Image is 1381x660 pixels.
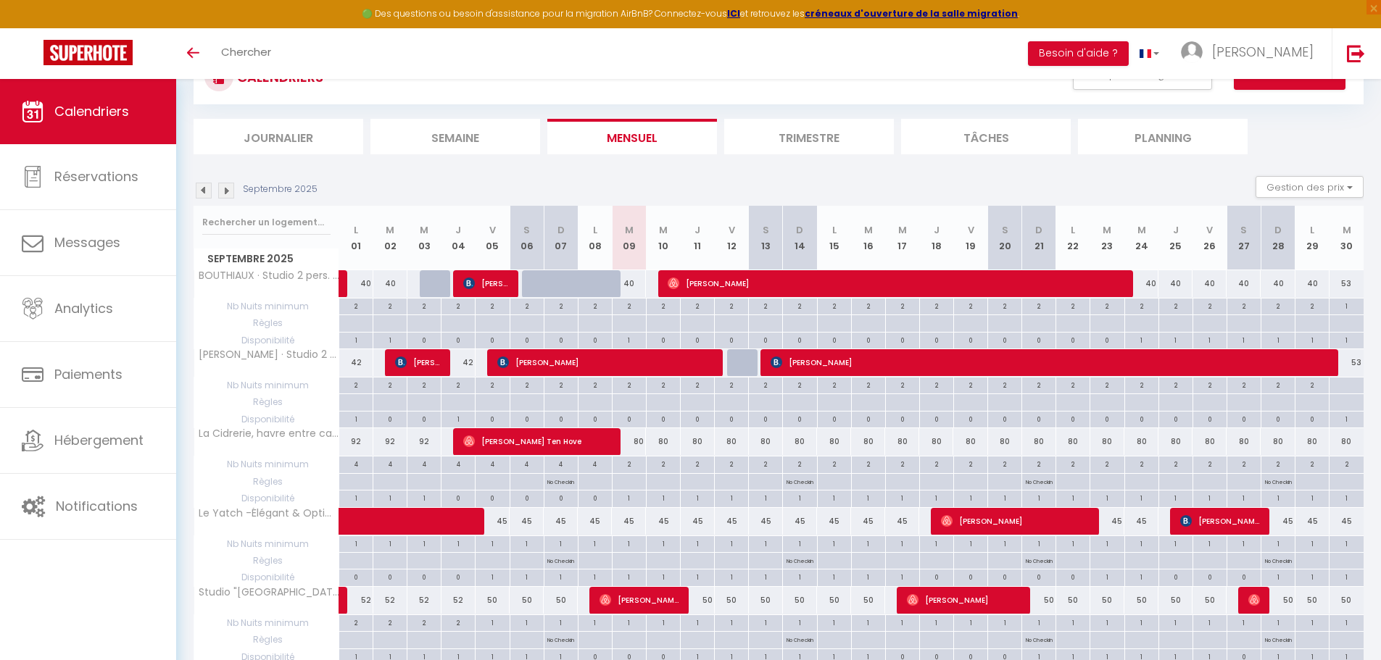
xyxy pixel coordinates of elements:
div: 2 [373,377,407,391]
div: 2 [613,456,646,470]
div: 0 [852,333,885,346]
div: 2 [1056,456,1090,470]
input: Rechercher un logement... [202,209,331,235]
th: 05 [476,206,510,270]
div: 2 [715,377,748,391]
div: 0 [578,412,612,425]
div: 40 [1124,270,1158,297]
abbr: J [455,223,461,237]
div: 4 [441,456,475,470]
div: 2 [441,298,475,312]
div: 2 [681,377,714,391]
div: 2 [1090,456,1124,470]
th: 29 [1295,206,1330,270]
div: 80 [851,428,885,455]
li: Tâches [901,119,1071,154]
div: 0 [818,333,851,346]
th: 19 [953,206,987,270]
div: 2 [339,377,373,391]
abbr: J [694,223,700,237]
div: 0 [647,412,680,425]
div: 80 [1261,428,1295,455]
div: 2 [544,298,578,312]
div: 40 [612,270,646,297]
div: 1 [339,333,373,346]
th: 08 [578,206,612,270]
div: 2 [886,377,919,391]
div: 2 [647,377,680,391]
span: Notifications [56,497,138,515]
div: 2 [1090,298,1124,312]
div: 92 [339,428,373,455]
span: Réservations [54,167,138,185]
div: 2 [1159,456,1193,470]
div: 1 [1295,333,1329,346]
div: 2 [954,298,987,312]
div: 0 [1056,412,1090,425]
div: 2 [818,298,851,312]
div: 0 [749,412,782,425]
div: 80 [681,428,715,455]
abbr: V [729,223,735,237]
div: 0 [1090,333,1124,346]
abbr: M [625,223,634,237]
div: 80 [988,428,1022,455]
span: Analytics [54,299,113,317]
th: 13 [749,206,783,270]
th: 14 [783,206,817,270]
abbr: D [1035,223,1042,237]
div: 2 [1295,298,1329,312]
div: 4 [544,456,578,470]
th: 30 [1330,206,1364,270]
th: 26 [1193,206,1227,270]
th: 09 [612,206,646,270]
div: 80 [612,428,646,455]
div: 2 [886,298,919,312]
div: 0 [1261,412,1295,425]
div: 2 [1125,298,1158,312]
abbr: L [593,223,597,237]
abbr: M [1103,223,1111,237]
th: 22 [1056,206,1090,270]
th: 10 [646,206,680,270]
div: 80 [646,428,680,455]
th: 21 [1022,206,1056,270]
div: 2 [407,377,441,391]
span: Nb Nuits minimum [194,298,339,314]
div: 2 [1227,377,1261,391]
div: 2 [681,456,714,470]
div: 2 [1227,456,1261,470]
div: 0 [852,412,885,425]
abbr: M [864,223,873,237]
th: 27 [1227,206,1261,270]
span: Septembre 2025 [194,248,339,270]
span: [PERSON_NAME] [907,586,1021,614]
div: 1 [1261,333,1295,346]
abbr: S [1002,223,1008,237]
div: 4 [407,456,441,470]
div: 1 [1330,298,1364,312]
abbr: V [1206,223,1213,237]
abbr: S [763,223,769,237]
img: ... [1181,41,1203,63]
div: 80 [1056,428,1090,455]
div: 2 [613,298,646,312]
a: créneaux d'ouverture de la salle migration [805,7,1018,20]
div: 2 [1295,456,1329,470]
div: 42 [339,349,373,376]
div: 40 [373,270,407,297]
div: 2 [1022,456,1056,470]
abbr: D [557,223,565,237]
div: 40 [339,270,373,297]
div: 0 [783,412,816,425]
div: 2 [1261,298,1295,312]
div: 2 [1125,377,1158,391]
span: Règles [194,394,339,410]
div: 0 [476,333,509,346]
div: 0 [510,412,544,425]
div: 2 [988,298,1021,312]
div: 2 [749,298,782,312]
th: 24 [1124,206,1158,270]
abbr: D [796,223,803,237]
